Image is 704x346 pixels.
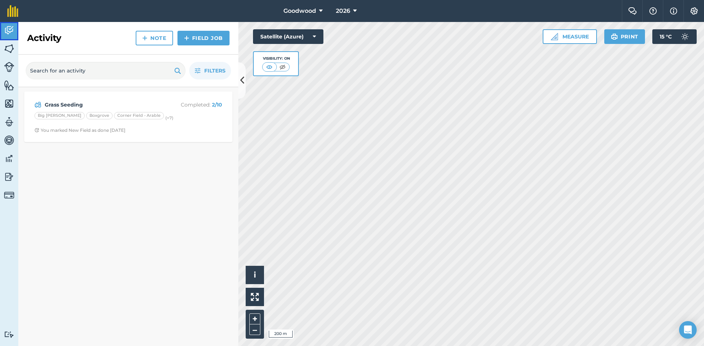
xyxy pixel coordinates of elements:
strong: Grass Seeding [45,101,161,109]
img: Clock with arrow pointing clockwise [34,128,39,133]
img: A question mark icon [649,7,657,15]
div: Big [PERSON_NAME] [34,112,85,119]
img: svg+xml;base64,PHN2ZyB4bWxucz0iaHR0cDovL3d3dy53My5vcmcvMjAwMC9zdmciIHdpZHRoPSI1MCIgaGVpZ2h0PSI0MC... [265,63,274,71]
img: svg+xml;base64,PHN2ZyB4bWxucz0iaHR0cDovL3d3dy53My5vcmcvMjAwMC9zdmciIHdpZHRoPSIxOSIgaGVpZ2h0PSIyNC... [174,66,181,75]
img: fieldmargin Logo [7,5,18,17]
img: svg+xml;base64,PD94bWwgdmVyc2lvbj0iMS4wIiBlbmNvZGluZz0idXRmLTgiPz4KPCEtLSBHZW5lcmF0b3I6IEFkb2JlIE... [4,190,14,200]
button: 15 °C [652,29,697,44]
img: svg+xml;base64,PD94bWwgdmVyc2lvbj0iMS4wIiBlbmNvZGluZz0idXRmLTgiPz4KPCEtLSBHZW5lcmF0b3I6IEFkb2JlIE... [4,331,14,338]
img: A cog icon [690,7,698,15]
img: svg+xml;base64,PD94bWwgdmVyc2lvbj0iMS4wIiBlbmNvZGluZz0idXRmLTgiPz4KPCEtLSBHZW5lcmF0b3I6IEFkb2JlIE... [4,116,14,127]
img: svg+xml;base64,PD94bWwgdmVyc2lvbj0iMS4wIiBlbmNvZGluZz0idXRmLTgiPz4KPCEtLSBHZW5lcmF0b3I6IEFkb2JlIE... [4,153,14,164]
img: svg+xml;base64,PD94bWwgdmVyc2lvbj0iMS4wIiBlbmNvZGluZz0idXRmLTgiPz4KPCEtLSBHZW5lcmF0b3I6IEFkb2JlIE... [4,25,14,36]
img: svg+xml;base64,PHN2ZyB4bWxucz0iaHR0cDovL3d3dy53My5vcmcvMjAwMC9zdmciIHdpZHRoPSI1NiIgaGVpZ2h0PSI2MC... [4,98,14,109]
div: Corner Field - Arable [114,112,164,119]
img: svg+xml;base64,PD94bWwgdmVyc2lvbj0iMS4wIiBlbmNvZGluZz0idXRmLTgiPz4KPCEtLSBHZW5lcmF0b3I6IEFkb2JlIE... [4,171,14,182]
p: Completed : [164,101,222,109]
img: svg+xml;base64,PHN2ZyB4bWxucz0iaHR0cDovL3d3dy53My5vcmcvMjAwMC9zdmciIHdpZHRoPSIxNyIgaGVpZ2h0PSIxNy... [670,7,677,15]
button: + [249,313,260,324]
small: (+ 7 ) [165,115,173,120]
button: – [249,324,260,335]
strong: 2 / 10 [212,101,222,108]
a: Field Job [177,31,230,45]
img: Two speech bubbles overlapping with the left bubble in the forefront [628,7,637,15]
button: i [246,266,264,284]
img: svg+xml;base64,PHN2ZyB4bWxucz0iaHR0cDovL3d3dy53My5vcmcvMjAwMC9zdmciIHdpZHRoPSIxOSIgaGVpZ2h0PSIyNC... [611,32,618,41]
div: Visibility: On [262,56,290,62]
a: Grass SeedingCompleted: 2/10Big [PERSON_NAME]BoxgroveCorner Field - Arable(+7)Clock with arrow po... [29,96,228,138]
img: svg+xml;base64,PHN2ZyB4bWxucz0iaHR0cDovL3d3dy53My5vcmcvMjAwMC9zdmciIHdpZHRoPSI1MCIgaGVpZ2h0PSI0MC... [278,63,287,71]
button: Measure [543,29,597,44]
button: Satellite (Azure) [253,29,323,44]
div: Boxgrove [86,112,113,119]
img: svg+xml;base64,PHN2ZyB4bWxucz0iaHR0cDovL3d3dy53My5vcmcvMjAwMC9zdmciIHdpZHRoPSIxNCIgaGVpZ2h0PSIyNC... [142,34,147,42]
img: svg+xml;base64,PHN2ZyB4bWxucz0iaHR0cDovL3d3dy53My5vcmcvMjAwMC9zdmciIHdpZHRoPSIxNCIgaGVpZ2h0PSIyNC... [184,34,189,42]
span: 2026 [336,7,350,15]
img: Ruler icon [551,33,558,40]
div: You marked New Field as done [DATE] [34,127,125,133]
span: 15 ° C [660,29,672,44]
span: i [254,270,256,279]
div: Open Intercom Messenger [679,321,697,339]
span: Filters [204,67,225,75]
button: Print [604,29,645,44]
img: svg+xml;base64,PHN2ZyB4bWxucz0iaHR0cDovL3d3dy53My5vcmcvMjAwMC9zdmciIHdpZHRoPSI1NiIgaGVpZ2h0PSI2MC... [4,80,14,91]
button: Filters [189,62,231,79]
img: svg+xml;base64,PD94bWwgdmVyc2lvbj0iMS4wIiBlbmNvZGluZz0idXRmLTgiPz4KPCEtLSBHZW5lcmF0b3I6IEFkb2JlIE... [4,62,14,72]
a: Note [136,31,173,45]
span: Goodwood [283,7,316,15]
img: Four arrows, one pointing top left, one top right, one bottom right and the last bottom left [251,293,259,301]
img: svg+xml;base64,PD94bWwgdmVyc2lvbj0iMS4wIiBlbmNvZGluZz0idXRmLTgiPz4KPCEtLSBHZW5lcmF0b3I6IEFkb2JlIE... [678,29,692,44]
img: svg+xml;base64,PHN2ZyB4bWxucz0iaHR0cDovL3d3dy53My5vcmcvMjAwMC9zdmciIHdpZHRoPSI1NiIgaGVpZ2h0PSI2MC... [4,43,14,54]
img: svg+xml;base64,PD94bWwgdmVyc2lvbj0iMS4wIiBlbmNvZGluZz0idXRmLTgiPz4KPCEtLSBHZW5lcmF0b3I6IEFkb2JlIE... [4,135,14,146]
img: svg+xml;base64,PD94bWwgdmVyc2lvbj0iMS4wIiBlbmNvZGluZz0idXRmLTgiPz4KPCEtLSBHZW5lcmF0b3I6IEFkb2JlIE... [34,100,41,109]
h2: Activity [27,32,61,44]
input: Search for an activity [26,62,186,79]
